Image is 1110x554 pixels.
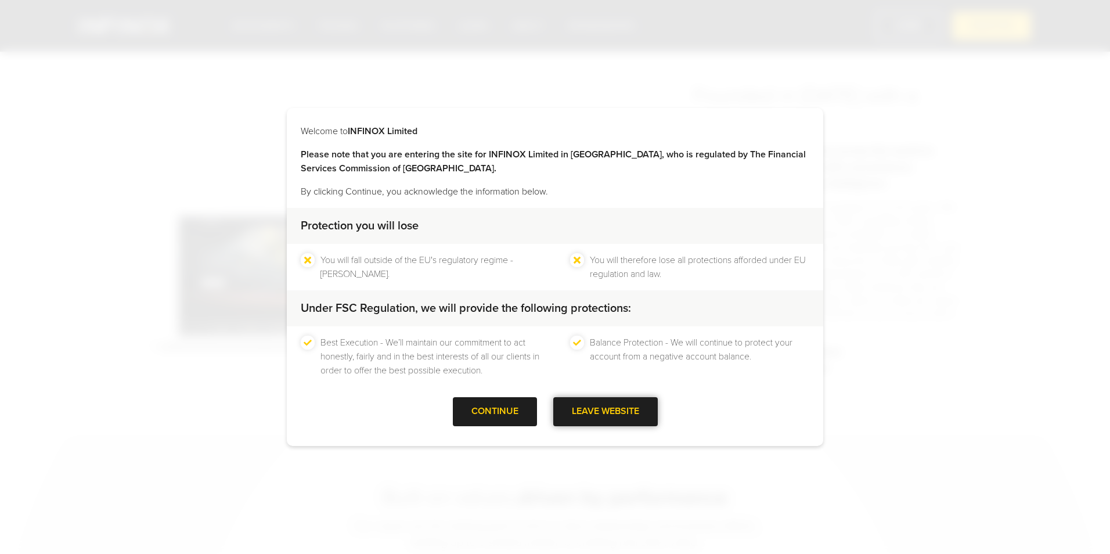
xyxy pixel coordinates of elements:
[301,185,809,199] p: By clicking Continue, you acknowledge the information below.
[553,397,658,426] div: LEAVE WEBSITE
[590,336,809,377] li: Balance Protection - We will continue to protect your account from a negative account balance.
[301,301,631,315] strong: Under FSC Regulation, we will provide the following protections:
[301,149,806,174] strong: Please note that you are entering the site for INFINOX Limited in [GEOGRAPHIC_DATA], who is regul...
[590,253,809,281] li: You will therefore lose all protections afforded under EU regulation and law.
[348,125,417,137] strong: INFINOX Limited
[320,253,540,281] li: You will fall outside of the EU's regulatory regime - [PERSON_NAME].
[453,397,537,426] div: CONTINUE
[301,219,419,233] strong: Protection you will lose
[320,336,540,377] li: Best Execution - We’ll maintain our commitment to act honestly, fairly and in the best interests ...
[301,124,809,138] p: Welcome to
